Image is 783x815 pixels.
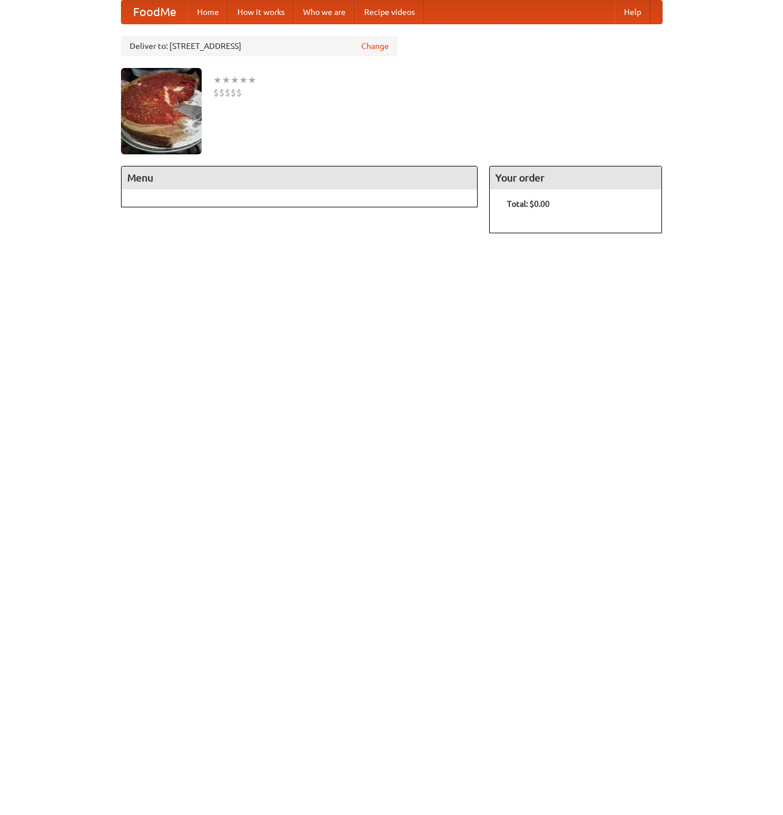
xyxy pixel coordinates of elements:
img: angular.jpg [121,68,202,154]
h4: Menu [122,166,478,189]
b: Total: $0.00 [507,199,550,209]
li: ★ [239,74,248,86]
li: ★ [230,74,239,86]
li: $ [213,86,219,99]
li: $ [230,86,236,99]
a: FoodMe [122,1,188,24]
a: Home [188,1,228,24]
li: ★ [213,74,222,86]
li: $ [219,86,225,99]
a: Who we are [294,1,355,24]
li: $ [236,86,242,99]
li: $ [225,86,230,99]
li: ★ [222,74,230,86]
a: How it works [228,1,294,24]
a: Recipe videos [355,1,424,24]
h4: Your order [490,166,661,189]
a: Change [361,40,389,52]
div: Deliver to: [STREET_ADDRESS] [121,36,398,56]
li: ★ [248,74,256,86]
a: Help [615,1,650,24]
